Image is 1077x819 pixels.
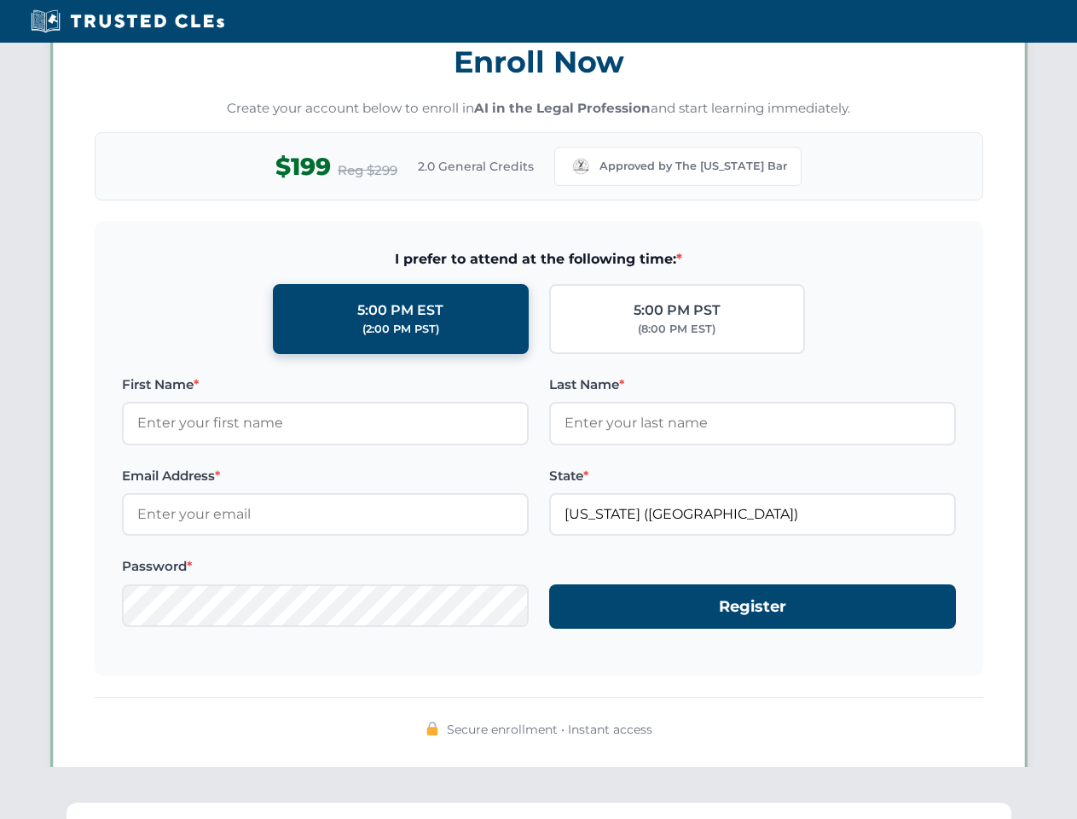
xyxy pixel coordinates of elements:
[26,9,229,34] img: Trusted CLEs
[122,466,529,486] label: Email Address
[95,35,983,89] h3: Enroll Now
[122,248,956,270] span: I prefer to attend at the following time:
[549,584,956,630] button: Register
[447,720,652,739] span: Secure enrollment • Instant access
[275,148,331,186] span: $199
[357,299,443,322] div: 5:00 PM EST
[122,493,529,536] input: Enter your email
[426,722,439,735] img: 🔒
[549,375,956,395] label: Last Name
[122,556,529,577] label: Password
[549,466,956,486] label: State
[549,493,956,536] input: Missouri (MO)
[599,158,787,175] span: Approved by The [US_STATE] Bar
[338,160,397,181] span: Reg $299
[122,402,529,444] input: Enter your first name
[474,100,651,116] strong: AI in the Legal Profession
[418,157,534,176] span: 2.0 General Credits
[362,321,439,338] div: (2:00 PM PST)
[634,299,721,322] div: 5:00 PM PST
[638,321,715,338] div: (8:00 PM EST)
[95,99,983,119] p: Create your account below to enroll in and start learning immediately.
[549,402,956,444] input: Enter your last name
[122,375,529,395] label: First Name
[569,154,593,178] img: Missouri Bar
